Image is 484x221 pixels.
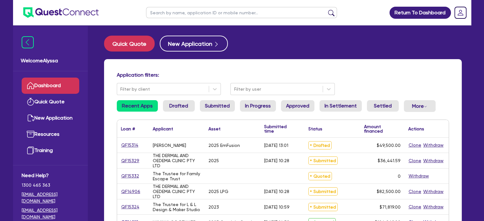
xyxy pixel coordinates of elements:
[378,158,401,163] span: $36,441.59
[308,127,322,131] div: Status
[146,7,337,18] input: Search by name, application ID or mobile number...
[121,157,140,164] a: QF15329
[408,203,422,211] button: Clone
[22,36,34,48] img: icon-menu-close
[264,158,289,163] div: [DATE] 10:28
[153,153,201,168] div: THE DERMAL AND OEDEMA CLINIC PTY LTD
[104,36,155,52] button: Quick Quote
[423,203,444,211] button: Withdraw
[22,94,79,110] a: Quick Quote
[22,191,79,204] a: [EMAIL_ADDRESS][DOMAIN_NAME]
[319,100,362,112] a: In Settlement
[308,156,338,165] span: Submitted
[423,157,444,164] button: Withdraw
[208,189,228,194] div: 2025 LPG
[208,127,221,131] div: Asset
[153,184,201,199] div: THE DERMAL AND OEDEMA CLINIC PTY LTD
[308,141,332,149] span: Drafted
[21,57,80,65] span: Welcome Alyssa
[308,172,332,180] span: Quoted
[408,172,429,180] button: Withdraw
[27,147,34,154] img: training
[121,127,135,131] div: Loan #
[22,172,79,179] span: Need Help?
[408,188,422,195] button: Clone
[121,142,139,149] a: QF15314
[153,143,186,148] div: [PERSON_NAME]
[104,36,160,52] a: Quick Quote
[364,124,401,133] div: Amount financed
[208,143,240,148] div: 2025 EmFusion
[208,204,219,210] div: 2023
[377,189,401,194] span: $82,500.00
[117,100,158,112] a: Recent Apps
[264,124,295,133] div: Submitted time
[22,78,79,94] a: Dashboard
[281,100,314,112] a: Approved
[22,110,79,126] a: New Application
[389,7,451,19] a: Return To Dashboard
[408,127,424,131] div: Actions
[408,157,422,164] button: Clone
[308,187,338,196] span: Submitted
[423,188,444,195] button: Withdraw
[22,142,79,159] a: Training
[117,72,449,78] h4: Application filters:
[22,207,79,220] a: [EMAIL_ADDRESS][DOMAIN_NAME]
[160,36,228,52] button: New Application
[23,7,99,18] img: quest-connect-logo-blue
[163,100,195,112] a: Drafted
[264,189,289,194] div: [DATE] 10:28
[22,182,79,189] span: 1300 465 363
[22,126,79,142] a: Resources
[121,203,140,211] a: QF15324
[423,142,444,149] button: Withdraw
[208,158,219,163] div: 2025
[308,203,338,211] span: Submitted
[27,98,34,106] img: quick-quote
[121,188,141,195] a: QF14906
[398,174,401,179] div: 0
[264,204,290,210] div: [DATE] 10:59
[240,100,276,112] a: In Progress
[153,202,201,212] div: The Trustee for L & L Design & Maker Studio
[153,171,201,181] div: The Trustee for Family Escape Trust
[377,143,401,148] span: $49,500.00
[452,4,469,21] a: Dropdown toggle
[404,100,436,112] button: Dropdown toggle
[264,143,288,148] div: [DATE] 13:01
[153,127,173,131] div: Applicant
[121,172,139,180] a: QF15332
[408,142,422,149] button: Clone
[27,114,34,122] img: new-application
[380,204,401,210] span: $71,819.00
[27,130,34,138] img: resources
[367,100,399,112] a: Settled
[200,100,235,112] a: Submitted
